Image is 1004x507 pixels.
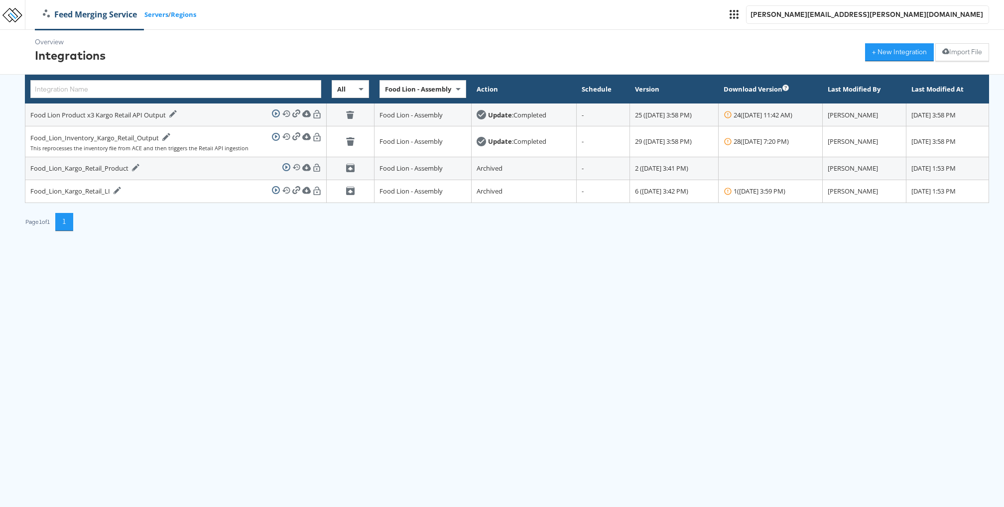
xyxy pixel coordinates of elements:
[577,75,630,103] th: Schedule
[472,75,577,103] th: Action
[582,110,625,120] div: -
[25,218,50,225] div: Page 1 of 1
[144,10,168,19] a: Servers
[906,126,989,157] td: [DATE] 3:58 PM
[935,43,989,61] button: Import File
[488,137,546,146] div: : Completed
[35,9,196,20] div: /
[906,157,989,180] td: [DATE] 1:53 PM
[630,157,719,180] td: 2 ([DATE] 3:41 PM)
[30,133,170,143] div: Food_Lion_Inventory_Kargo_Retail_Output
[823,103,906,126] td: [PERSON_NAME]
[35,9,144,20] a: Feed Merging Service
[171,10,196,19] a: Regions
[488,110,546,120] div: : Completed
[582,137,625,146] div: -
[582,164,625,173] div: -
[375,180,472,203] td: Food Lion - Assembly
[30,110,177,120] div: Food Lion Product x3 Kargo Retail API Output
[630,103,719,126] td: 25 ([DATE] 3:58 PM)
[724,187,817,196] div: 1 ( [DATE] 3:59 PM )
[472,180,577,203] td: Archived
[337,85,346,94] span: All
[630,75,719,103] th: Version
[865,43,934,61] button: + New Integration
[906,75,989,103] th: Last Modified At
[472,157,577,180] td: Archived
[823,75,906,103] th: Last Modified By
[823,180,906,203] td: [PERSON_NAME]
[630,126,719,157] td: 29 ([DATE] 3:58 PM)
[630,180,719,203] td: 6 ([DATE] 3:42 PM)
[30,144,321,152] div: This reprocesses the inventory file from ACE and then triggers the Retail API ingestion
[823,126,906,157] td: [PERSON_NAME]
[30,187,122,197] div: Food_Lion_Kargo_Retail_LI
[488,137,512,146] strong: Update
[906,180,989,203] td: [DATE] 1:53 PM
[751,10,985,19] div: [PERSON_NAME][EMAIL_ADDRESS][PERSON_NAME][DOMAIN_NAME]
[55,213,73,231] button: 1
[823,157,906,180] td: [PERSON_NAME]
[30,80,321,98] input: Integration Name
[906,103,989,126] td: [DATE] 3:58 PM
[375,126,472,157] td: Food Lion - Assembly
[488,110,512,119] strong: Update
[582,187,625,196] div: -
[724,110,817,120] div: 24 ( [DATE] 11:42 AM )
[724,137,817,146] div: 28 ( [DATE] 7:20 PM )
[30,164,140,174] div: Food_Lion_Kargo_Retail_Product
[385,85,451,94] span: Food Lion - Assembly
[724,85,782,94] div: Download Version
[375,103,472,126] td: Food Lion - Assembly
[35,37,106,47] div: Overview
[35,47,106,64] div: Integrations
[375,157,472,180] td: Food Lion - Assembly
